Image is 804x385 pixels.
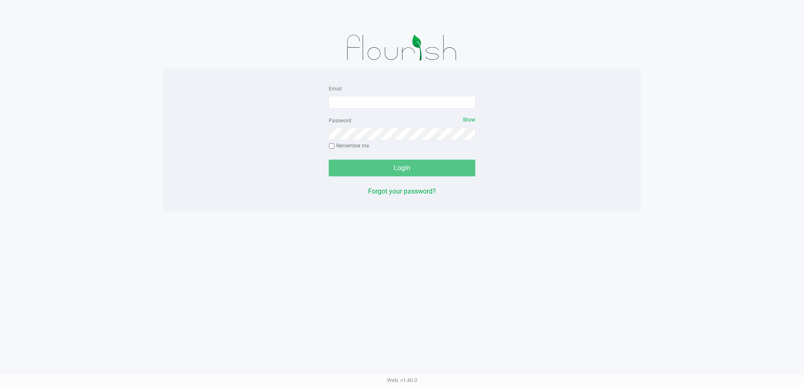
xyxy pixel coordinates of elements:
span: Show [463,117,475,123]
span: Web: v1.40.0 [387,377,417,383]
label: Password [329,117,351,124]
button: Forgot your password? [368,186,436,196]
input: Remember me [329,143,335,149]
label: Remember me [329,142,369,150]
label: Email [329,85,342,93]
